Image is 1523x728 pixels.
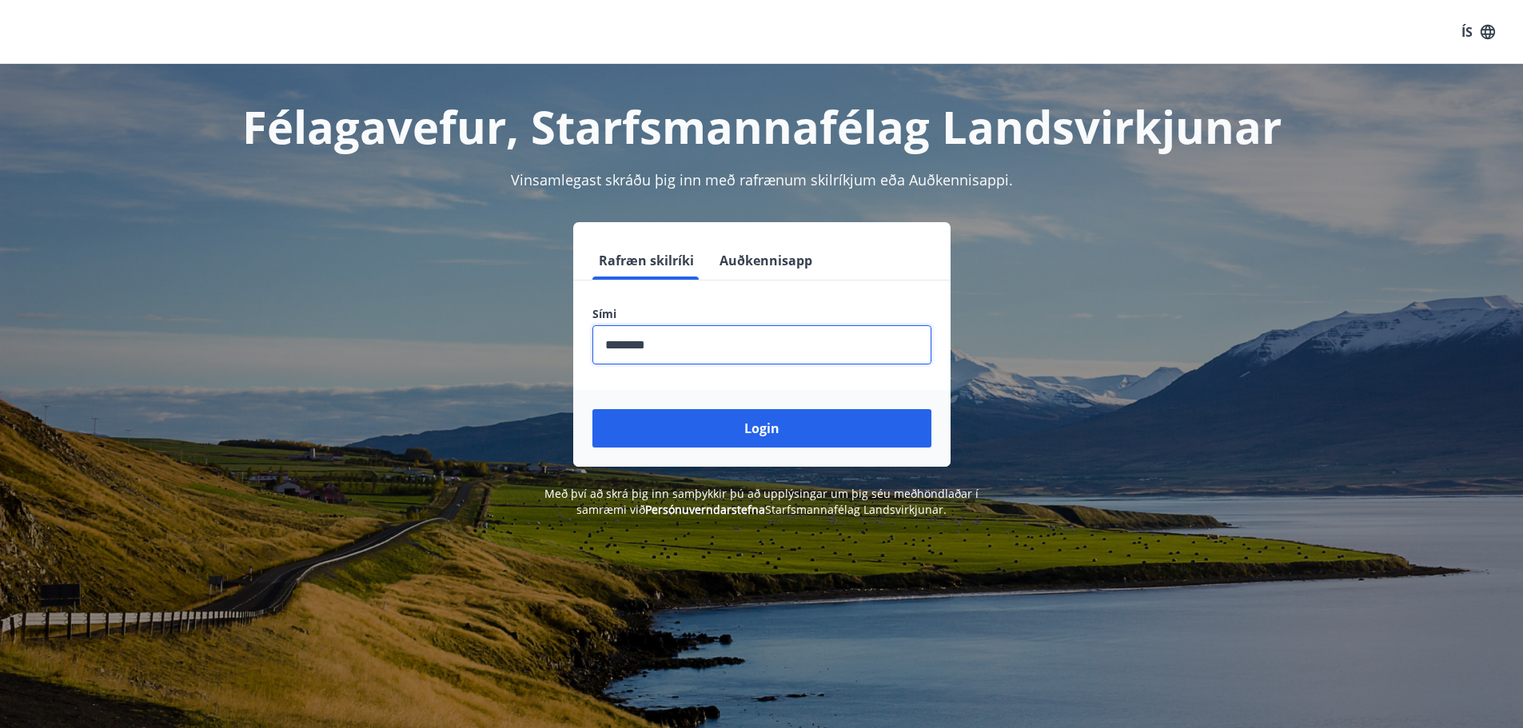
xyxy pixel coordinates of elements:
button: Auðkennisapp [713,241,819,280]
span: Vinsamlegast skráðu þig inn með rafrænum skilríkjum eða Auðkennisappi. [511,170,1013,189]
button: ÍS [1453,18,1504,46]
button: Rafræn skilríki [592,241,700,280]
a: Persónuverndarstefna [645,502,765,517]
button: Login [592,409,931,448]
label: Sími [592,306,931,322]
h1: Félagavefur, Starfsmannafélag Landsvirkjunar [205,96,1318,157]
span: Með því að skrá þig inn samþykkir þú að upplýsingar um þig séu meðhöndlaðar í samræmi við Starfsm... [544,486,979,517]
